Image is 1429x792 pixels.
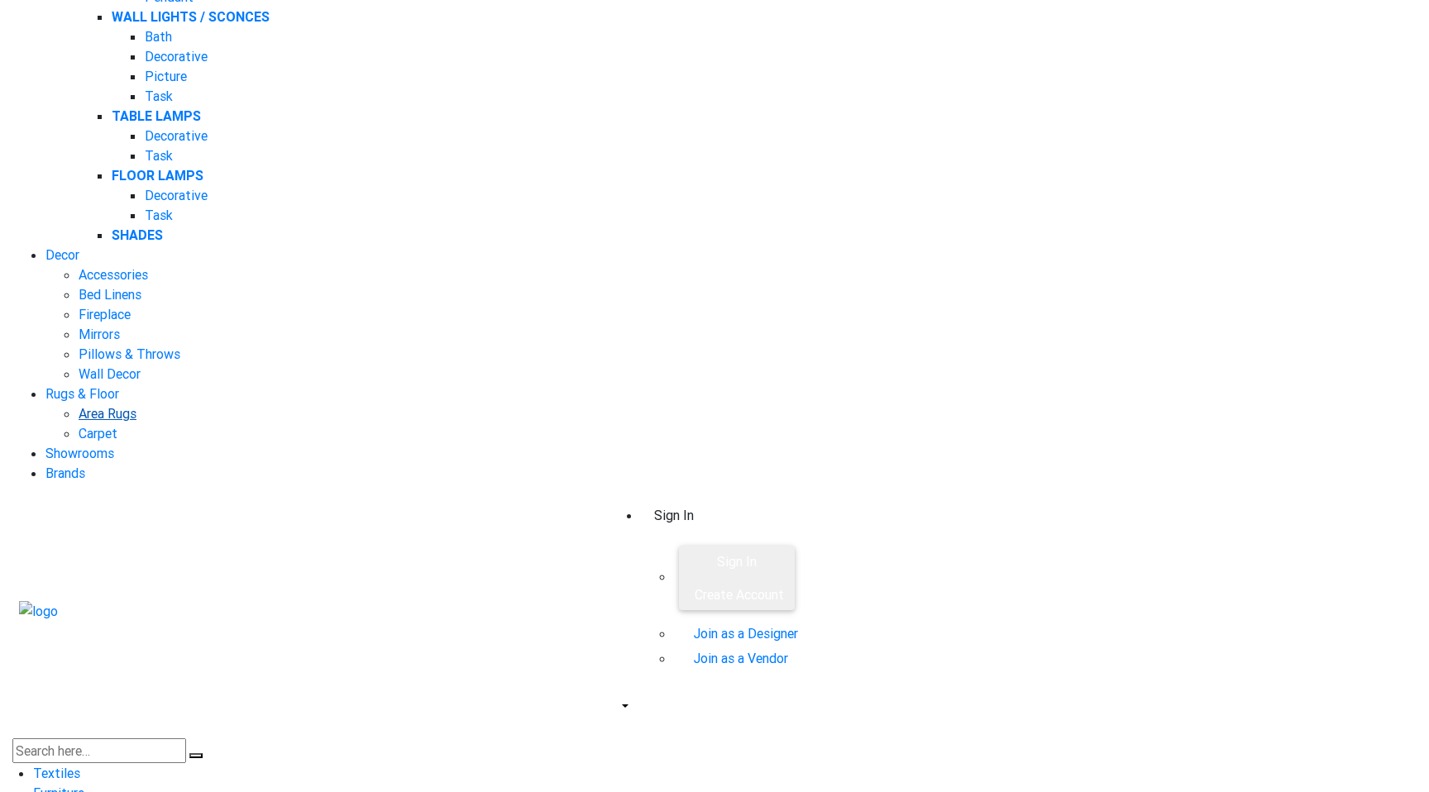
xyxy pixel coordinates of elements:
a: Wall Decor [79,365,141,382]
a: Textiles [33,765,80,781]
a: Picture [145,68,187,84]
a: Task [145,207,173,223]
a: Decorative [145,48,208,64]
a: Rugs & Floor [45,385,119,402]
span: Sign In [717,553,757,570]
a: Area Rugs [79,405,136,422]
img: logo [19,601,58,621]
a: Decorative [145,187,208,203]
a: Join as a Vendor [694,650,788,666]
a: WALL LIGHTS / SCONCES [112,8,270,25]
a: Decor [45,246,79,263]
span: Create Account [695,586,784,603]
a: Mirrors [79,326,120,342]
a: Showrooms [45,445,114,461]
a: FLOOR LAMPS [112,167,203,184]
a: Join as a Designer [694,625,798,642]
a: Fireplace [79,306,131,322]
a: Decorative [145,127,208,144]
a: Bath [145,28,172,45]
a: Bed Linens [79,286,141,303]
a: Brands [45,465,85,481]
a: Pillows & Throws [79,346,180,362]
a: SHADES [112,227,163,243]
a: Accessories [79,266,148,283]
a: Task [145,88,173,104]
a: TABLE LAMPS [112,107,201,124]
a: Sign In [641,496,707,537]
a: Carpet [79,425,117,441]
a: Task [145,147,173,164]
input: Search here… [12,738,186,763]
button: Sign In Create Account [679,546,795,610]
